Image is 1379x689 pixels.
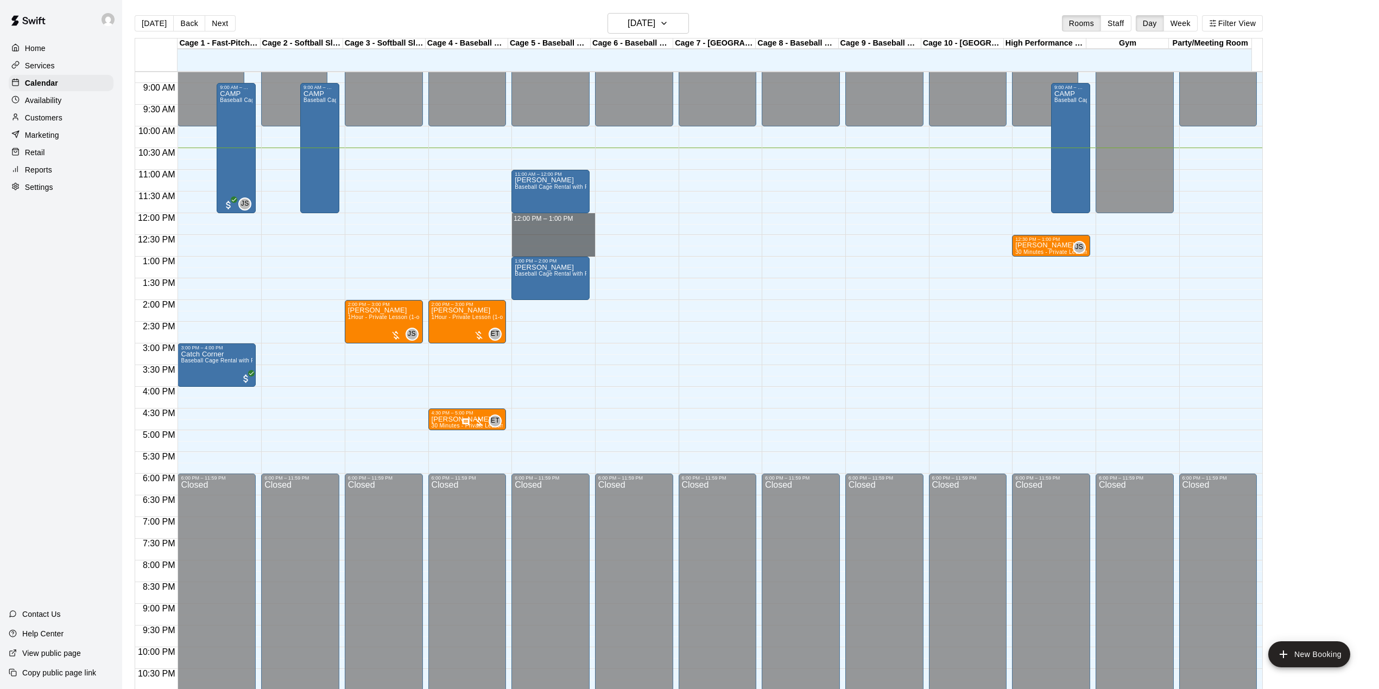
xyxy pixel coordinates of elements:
[140,300,178,309] span: 2:00 PM
[243,197,251,210] span: Jeremias Sucre
[1062,15,1101,31] button: Rooms
[591,39,673,49] div: Cage 6 - Baseball Pitching Machine
[432,410,503,416] div: 4:30 PM – 5:00 PM
[9,144,113,161] a: Retail
[408,329,416,340] span: JS
[345,300,423,343] div: 2:00 PM – 3:00 PM: 1Hour - Private Lesson (1-on-1)
[140,322,178,331] span: 2:30 PM
[205,15,235,31] button: Next
[598,475,670,481] div: 6:00 PM – 11:59 PM
[140,430,178,439] span: 5:00 PM
[1012,235,1090,257] div: 12:30 PM – 1:00 PM: aaron posman
[432,475,503,481] div: 6:00 PM – 11:59 PM
[140,387,178,396] span: 4:00 PM
[220,85,252,90] div: 9:00 AM – 12:00 PM
[135,213,178,222] span: 12:00 PM
[22,609,61,620] p: Contact Us
[140,539,178,548] span: 7:30 PM
[1073,241,1086,254] div: Jeremias Sucre
[9,162,113,178] a: Reports
[1075,242,1083,253] span: JS
[140,582,178,591] span: 8:30 PM
[140,257,178,266] span: 1:00 PM
[140,409,178,418] span: 4:30 PM
[140,604,178,613] span: 9:00 PM
[756,39,838,49] div: Cage 8 - Baseball Pitching Machine
[25,78,58,88] p: Calendar
[140,278,178,288] span: 1:30 PM
[173,15,205,31] button: Back
[135,647,178,656] span: 10:00 PM
[241,373,251,384] span: All customers have paid
[9,75,113,91] div: Calendar
[25,112,62,123] p: Customers
[1202,15,1263,31] button: Filter View
[25,130,59,141] p: Marketing
[489,414,502,428] div: Evan Tondera
[178,39,260,49] div: Cage 1 - Fast-Pitch Machine and Automatic Baseball Hack Attack Pitching Machine
[1136,15,1164,31] button: Day
[410,328,419,341] span: Jeremias Sucre
[426,39,508,49] div: Cage 4 - Baseball Pitching Machine
[99,9,122,30] div: Joe Florio
[508,39,591,49] div: Cage 5 - Baseball Pitching Machine
[135,235,178,244] span: 12:30 PM
[9,179,113,195] a: Settings
[141,105,178,114] span: 9:30 AM
[1054,85,1087,90] div: 9:00 AM – 12:00 PM
[22,628,64,639] p: Help Center
[140,626,178,635] span: 9:30 PM
[136,126,178,136] span: 10:00 AM
[608,13,689,34] button: [DATE]
[428,409,507,430] div: 4:30 PM – 5:00 PM: joan nogueire
[348,302,420,307] div: 2:00 PM – 3:00 PM
[491,329,499,340] span: ET
[9,110,113,126] a: Customers
[932,475,1004,481] div: 6:00 PM – 11:59 PM
[178,343,256,387] div: 3:00 PM – 4:00 PM: Catch Corner
[1268,641,1350,667] button: add
[849,475,920,481] div: 6:00 PM – 11:59 PM
[489,328,502,341] div: Evan Tondera
[1182,475,1254,481] div: 6:00 PM – 11:59 PM
[406,328,419,341] div: Jeremias Sucre
[241,199,249,209] span: JS
[102,13,115,26] img: Joe Florio
[493,414,502,428] span: Evan Tondera
[432,314,514,320] span: 1Hour - Private Lesson (1-on-1)
[9,40,113,56] a: Home
[348,475,420,481] div: 6:00 PM – 11:59 PM
[1054,97,1225,103] span: Baseball Cage Rental with Pitching Machine (4 People Maximum!)
[428,300,507,343] div: 2:00 PM – 3:00 PM: 1Hour - Private Lesson (1-on-1)
[25,182,53,193] p: Settings
[25,147,45,158] p: Retail
[1086,39,1169,49] div: Gym
[1015,475,1087,481] div: 6:00 PM – 11:59 PM
[135,15,174,31] button: [DATE]
[22,667,96,678] p: Copy public page link
[765,475,837,481] div: 6:00 PM – 11:59 PM
[181,345,252,350] div: 3:00 PM – 4:00 PM
[1004,39,1086,49] div: High Performance Lane
[140,452,178,461] span: 5:30 PM
[303,85,336,90] div: 9:00 AM – 12:00 PM
[9,92,113,109] a: Availability
[136,170,178,179] span: 11:00 AM
[300,83,339,213] div: 9:00 AM – 12:00 PM: CAMP
[491,416,499,426] span: ET
[1163,15,1198,31] button: Week
[25,164,52,175] p: Reports
[1169,39,1251,49] div: Party/Meeting Room
[9,127,113,143] a: Marketing
[839,39,921,49] div: Cage 9 - Baseball Pitching Machine / [GEOGRAPHIC_DATA]
[514,215,573,222] span: 12:00 PM – 1:00 PM
[1100,15,1131,31] button: Staff
[223,200,234,210] span: All customers have paid
[1077,241,1086,254] span: Jeremias Sucre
